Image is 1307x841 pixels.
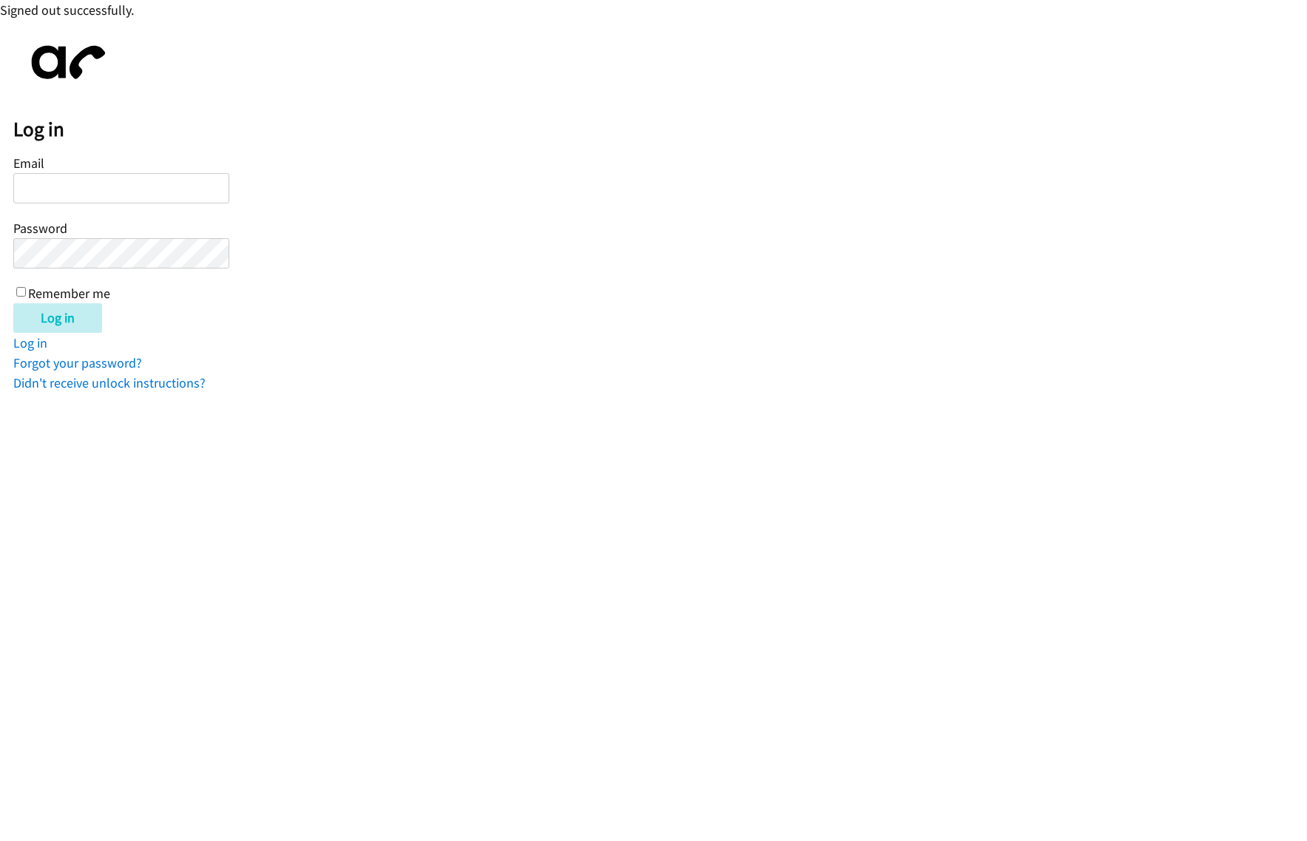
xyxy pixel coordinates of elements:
label: Remember me [28,285,110,302]
a: Forgot your password? [13,354,142,371]
a: Log in [13,334,47,351]
h2: Log in [13,117,1307,142]
label: Password [13,220,67,237]
label: Email [13,155,44,172]
img: aphone-8a226864a2ddd6a5e75d1ebefc011f4aa8f32683c2d82f3fb0802fe031f96514.svg [13,33,117,92]
input: Log in [13,303,102,333]
a: Didn't receive unlock instructions? [13,374,206,391]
